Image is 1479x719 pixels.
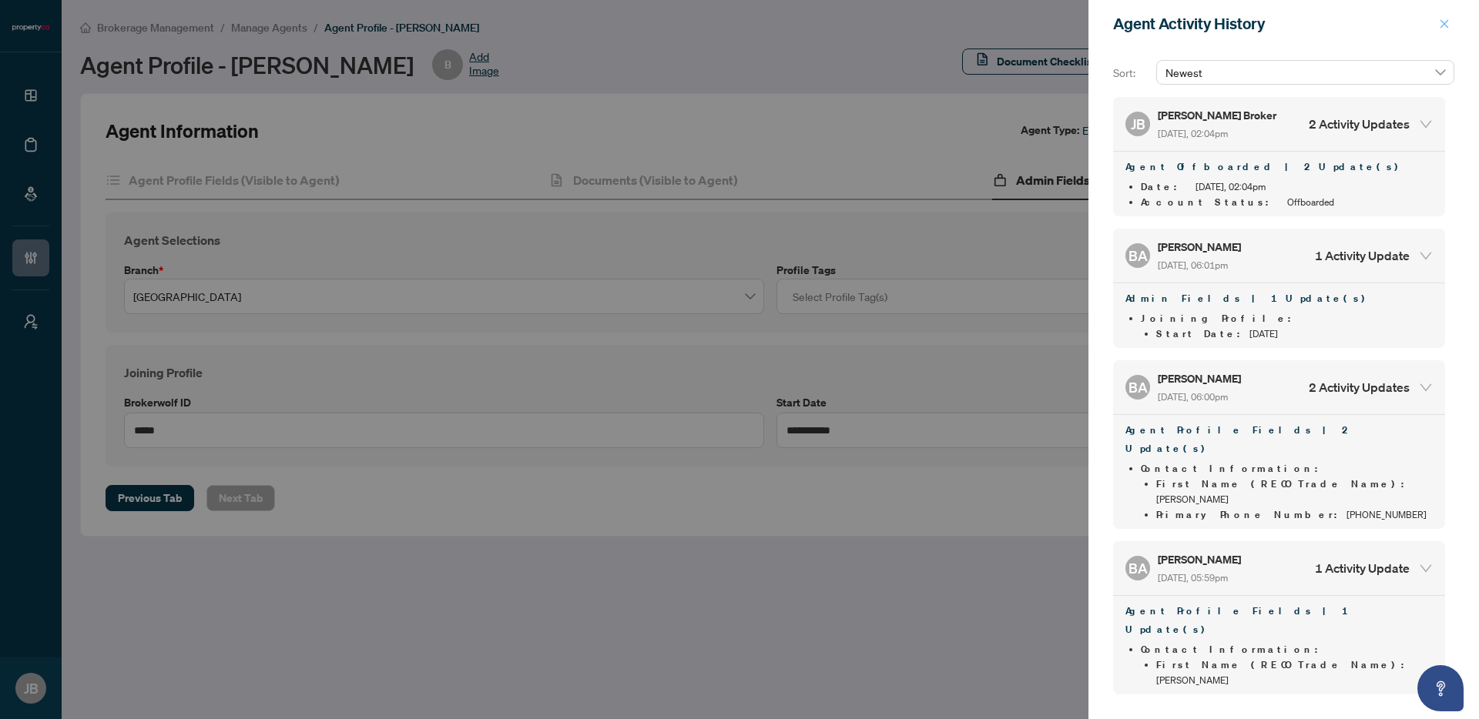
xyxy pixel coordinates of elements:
li: [PERSON_NAME] [1156,657,1433,688]
span: [DATE], 02:04pm [1158,128,1228,139]
span: Contact Information : [1141,462,1336,475]
div: BA[PERSON_NAME] [DATE], 05:59pm1 Activity Update [1113,541,1445,595]
span: BA [1129,376,1148,398]
div: BA[PERSON_NAME] [DATE], 06:01pm1 Activity Update [1113,229,1445,283]
h4: 1 Activity Update [1315,246,1410,265]
span: [DATE], 06:01pm [1158,259,1228,271]
span: First Name (RECO Trade Name) : [1156,477,1414,490]
span: BA [1129,245,1148,266]
span: expanded [1419,561,1433,575]
div: Agent Activity History [1113,12,1434,35]
li: [DATE], 02:04pm [1141,179,1433,195]
li: [DATE] [1156,326,1433,342]
h4: 2 Activity Updates [1309,378,1410,396]
h5: [PERSON_NAME] [1158,238,1243,256]
li: [PHONE_NUMBER] [1156,507,1433,523]
h4: 2 Activity Updates [1309,115,1410,133]
h4: Agent Profile Fields | 1 Update(s) [1125,602,1433,639]
span: Date : [1141,180,1196,193]
h4: Admin Fields | 1 Update(s) [1125,289,1433,308]
button: Open asap [1417,665,1464,711]
li: Offboarded [1141,195,1433,210]
h4: 1 Activity Update [1315,559,1410,577]
span: expanded [1419,117,1433,131]
span: Joining Profile : [1141,312,1310,325]
p: Sort: [1113,65,1150,82]
span: expanded [1419,380,1433,394]
span: Account Status : [1141,196,1287,209]
span: [DATE], 05:59pm [1158,572,1228,584]
h5: [PERSON_NAME] [1158,370,1243,387]
span: First Name (RECO Trade Name) : [1156,658,1414,671]
span: [DATE], 06:00pm [1158,391,1228,403]
h5: [PERSON_NAME] Broker [1158,106,1279,124]
span: Start Date : [1156,327,1249,340]
span: Primary Phone Number : [1156,508,1347,521]
li: [PERSON_NAME] [1156,477,1433,507]
span: Newest [1165,61,1445,84]
div: JB[PERSON_NAME] Broker [DATE], 02:04pm2 Activity Updates [1113,97,1445,151]
span: Contact Information : [1141,643,1336,656]
span: expanded [1419,249,1433,263]
h4: Agent Profile Fields | 2 Update(s) [1125,421,1433,458]
h4: Agent Offboarded | 2 Update(s) [1125,158,1433,176]
span: close [1439,18,1450,29]
span: BA [1129,557,1148,579]
span: JB [1131,113,1145,135]
div: BA[PERSON_NAME] [DATE], 06:00pm2 Activity Updates [1113,360,1445,414]
h5: [PERSON_NAME] [1158,550,1243,568]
